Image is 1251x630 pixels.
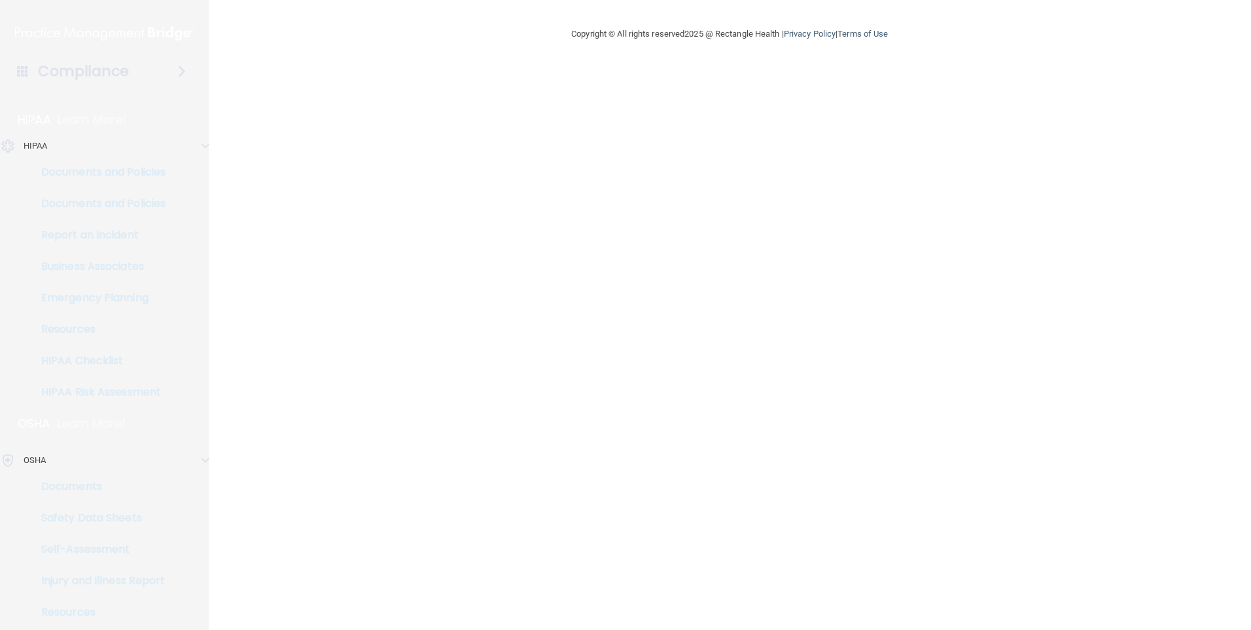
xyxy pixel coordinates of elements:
[38,62,129,81] h4: Compliance
[9,229,187,242] p: Report an Incident
[9,386,187,399] p: HIPAA Risk Assessment
[9,574,187,587] p: Injury and Illness Report
[9,543,187,556] p: Self-Assessment
[18,416,50,432] p: OSHA
[9,166,187,179] p: Documents and Policies
[9,354,187,367] p: HIPAA Checklist
[491,13,968,55] div: Copyright © All rights reserved 2025 @ Rectangle Health | |
[9,606,187,619] p: Resources
[837,29,888,39] a: Terms of Use
[57,416,126,432] p: Learn More!
[58,112,127,128] p: Learn More!
[15,20,193,46] img: PMB logo
[24,138,48,154] p: HIPAA
[784,29,836,39] a: Privacy Policy
[9,197,187,210] p: Documents and Policies
[9,480,187,493] p: Documents
[9,511,187,525] p: Safety Data Sheets
[18,112,51,128] p: HIPAA
[9,260,187,273] p: Business Associates
[9,323,187,336] p: Resources
[24,453,46,468] p: OSHA
[9,291,187,305] p: Emergency Planning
